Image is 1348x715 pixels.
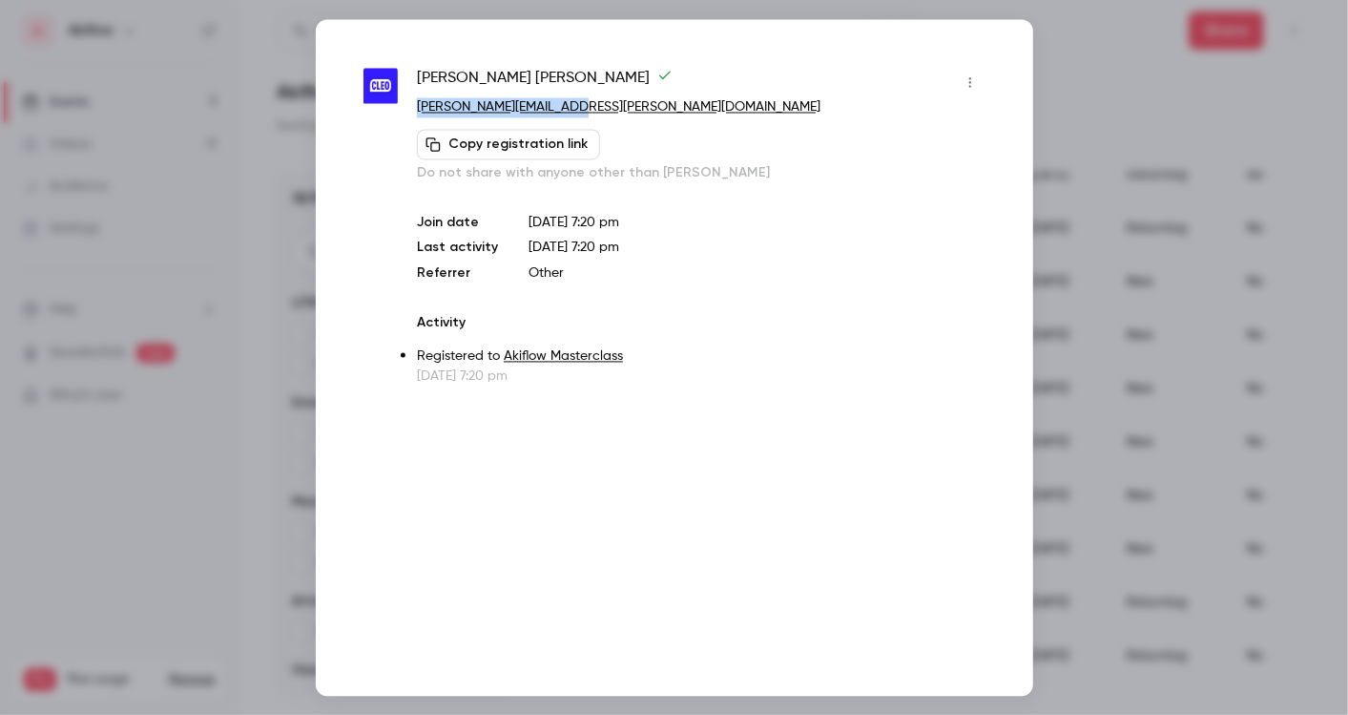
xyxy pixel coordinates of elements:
[417,238,498,258] p: Last activity
[417,367,985,386] p: [DATE] 7:20 pm
[417,313,985,332] p: Activity
[417,163,985,182] p: Do not share with anyone other than [PERSON_NAME]
[504,349,623,363] a: Akiflow Masterclass
[417,213,498,232] p: Join date
[529,213,985,232] p: [DATE] 7:20 pm
[529,263,985,283] p: Other
[417,129,600,159] button: Copy registration link
[363,69,399,104] img: meetcleo.com
[529,241,619,254] span: [DATE] 7:20 pm
[417,67,673,97] span: [PERSON_NAME] [PERSON_NAME]
[417,263,498,283] p: Referrer
[417,347,985,367] p: Registered to
[417,100,820,114] a: [PERSON_NAME][EMAIL_ADDRESS][PERSON_NAME][DOMAIN_NAME]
